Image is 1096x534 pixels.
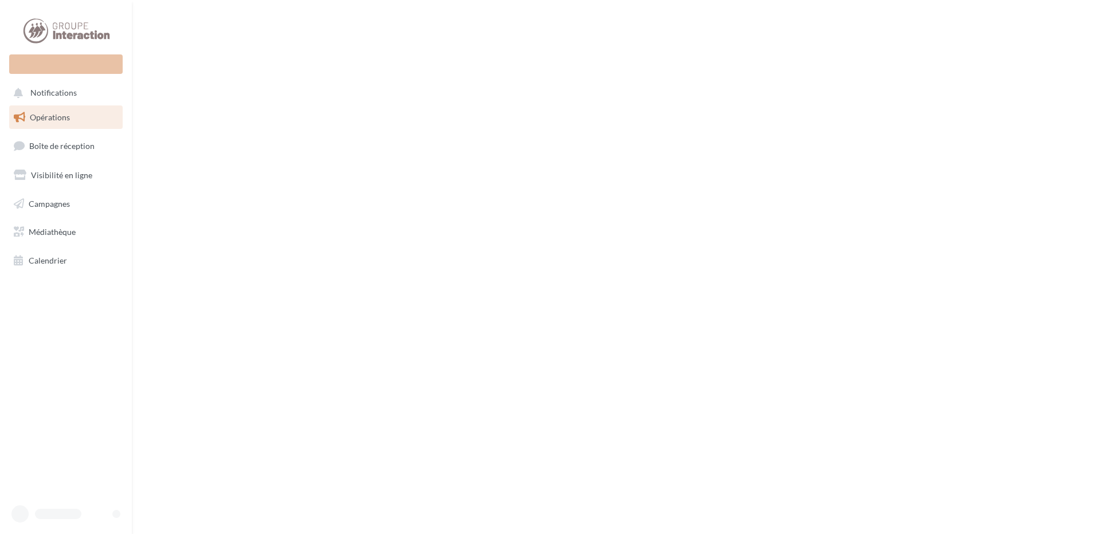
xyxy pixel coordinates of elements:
[7,249,125,273] a: Calendrier
[7,133,125,158] a: Boîte de réception
[29,141,95,151] span: Boîte de réception
[30,112,70,122] span: Opérations
[7,105,125,129] a: Opérations
[29,256,67,265] span: Calendrier
[31,170,92,180] span: Visibilité en ligne
[29,227,76,237] span: Médiathèque
[7,192,125,216] a: Campagnes
[30,88,77,98] span: Notifications
[29,198,70,208] span: Campagnes
[9,54,123,74] div: Nouvelle campagne
[7,163,125,187] a: Visibilité en ligne
[7,220,125,244] a: Médiathèque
